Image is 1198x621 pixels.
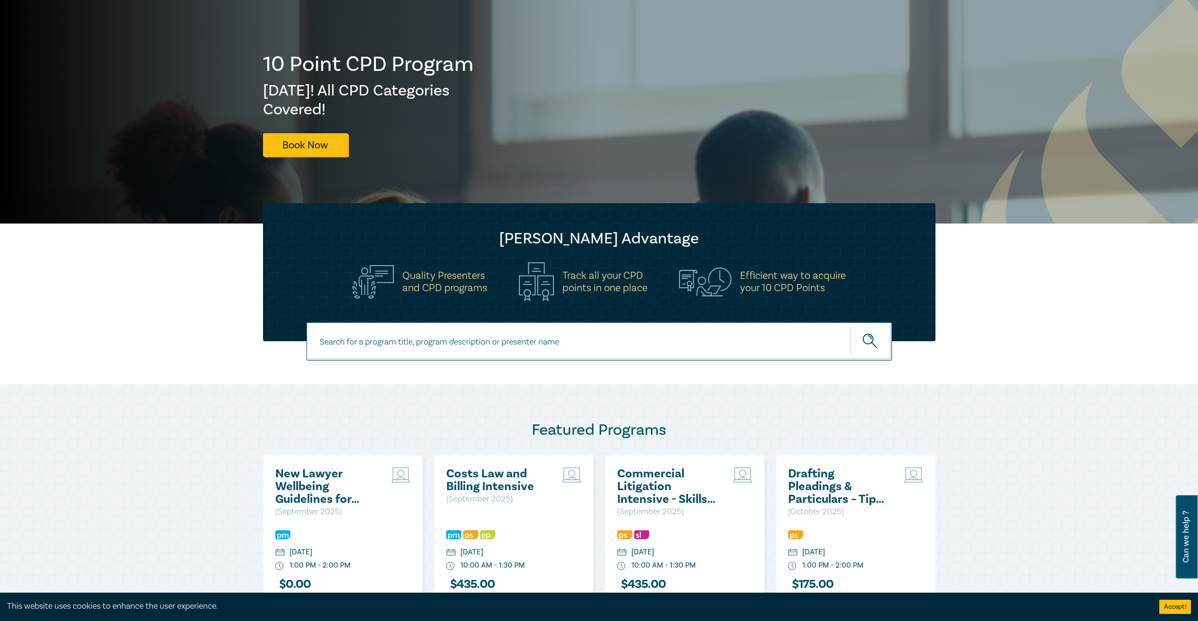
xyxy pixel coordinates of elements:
[904,467,923,483] img: Live Stream
[391,467,410,483] img: Live Stream
[289,560,350,571] div: 1:00 PM - 2:00 PM
[402,269,487,294] h5: Quality Presenters and CPD programs
[617,506,719,518] p: ( September 2025 )
[1181,501,1190,573] span: Can we help ?
[617,530,632,539] img: Professional Skills
[519,262,554,301] img: Track all your CPD<br>points in one place
[480,530,495,539] img: Ethics & Professional Responsibility
[788,562,797,570] img: watch
[617,578,666,591] h3: $ 435.00
[802,547,825,558] div: [DATE]
[352,265,394,299] img: Quality Presenters<br>and CPD programs
[446,562,455,570] img: watch
[788,578,834,591] h3: $ 175.00
[617,549,627,557] img: calendar
[634,530,649,539] img: Substantive Law
[562,269,647,294] h5: Track all your CPD points in one place
[617,467,719,506] a: Commercial Litigation Intensive - Skills and Strategies for Success in Commercial Disputes
[263,421,935,440] h2: Featured Programs
[788,506,890,518] p: ( October 2025 )
[562,467,581,483] img: Live Stream
[275,549,285,557] img: calendar
[446,493,548,505] p: ( September 2025 )
[306,322,892,361] input: Search for a program title, program description or presenter name
[631,560,696,571] div: 10:00 AM - 1:30 PM
[631,547,654,558] div: [DATE]
[263,52,475,77] h1: 10 Point CPD Program
[1159,600,1191,614] button: Accept cookies
[788,549,798,557] img: calendar
[460,560,525,571] div: 10:00 AM - 1:30 PM
[446,530,461,539] img: Practice Management & Business Skills
[263,133,348,156] a: Book Now
[679,267,731,296] img: Efficient way to acquire<br>your 10 CPD Points
[263,81,475,119] h2: [DATE]! All CPD Categories Covered!
[275,467,377,506] a: New Lawyer Wellbeing Guidelines for Legal Workplaces
[7,600,1145,612] div: This website uses cookies to enhance the user experience.
[275,530,290,539] img: Practice Management & Business Skills
[446,578,495,591] h3: $ 435.00
[788,467,890,506] a: Drafting Pleadings & Particulars – Tips & Traps
[289,547,312,558] div: [DATE]
[446,467,548,493] a: Costs Law and Billing Intensive
[446,549,456,557] img: calendar
[275,562,284,570] img: watch
[275,506,377,518] p: ( September 2025 )
[460,547,483,558] div: [DATE]
[740,269,846,294] h5: Efficient way to acquire your 10 CPD Points
[788,530,803,539] img: Professional Skills
[282,229,917,248] h2: [PERSON_NAME] Advantage
[733,467,752,483] img: Live Stream
[802,560,863,571] div: 1:00 PM - 2:00 PM
[463,530,478,539] img: Professional Skills
[275,578,311,591] h3: $ 0.00
[617,562,626,570] img: watch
